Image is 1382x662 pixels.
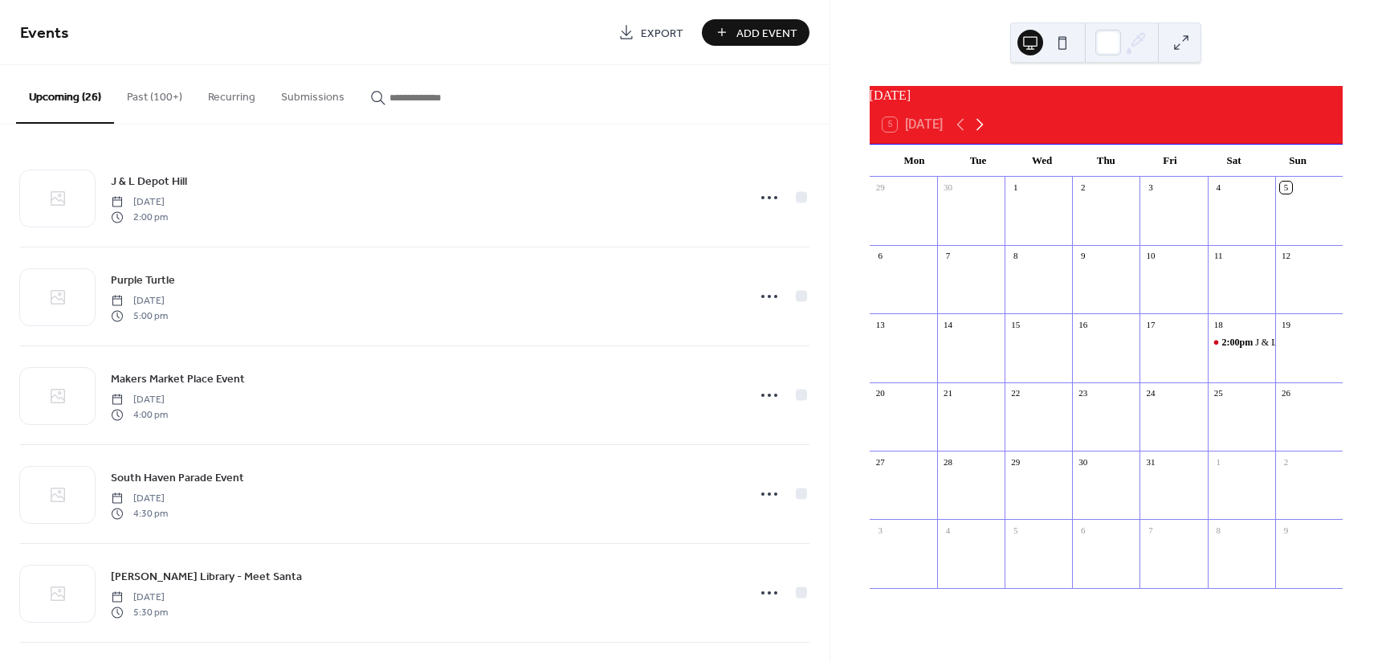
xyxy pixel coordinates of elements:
[1138,145,1202,177] div: Fri
[942,182,954,194] div: 30
[942,250,954,262] div: 7
[942,387,954,399] div: 21
[1144,318,1156,330] div: 17
[1144,182,1156,194] div: 3
[20,18,69,49] span: Events
[111,569,302,586] span: [PERSON_NAME] Library - Meet Santa
[111,371,245,388] span: Makers Market Place Event
[1144,250,1156,262] div: 10
[1255,336,1320,349] div: J & L Depot Hill
[111,468,244,487] a: South Haven Parade Event
[1009,456,1021,468] div: 29
[1009,387,1021,399] div: 22
[114,65,195,122] button: Past (100+)
[1074,145,1138,177] div: Thu
[111,309,168,323] span: 5:00 pm
[1144,456,1156,468] div: 31
[1009,318,1021,330] div: 15
[1280,250,1292,262] div: 12
[874,456,887,468] div: 27
[111,492,168,506] span: [DATE]
[874,182,887,194] div: 29
[111,567,302,586] a: [PERSON_NAME] Library - Meet Santa
[1222,336,1256,349] span: 2:00pm
[870,86,1343,105] div: [DATE]
[1280,318,1292,330] div: 19
[942,456,954,468] div: 28
[1077,387,1089,399] div: 23
[883,145,947,177] div: Mon
[736,25,797,42] span: Add Event
[1009,250,1021,262] div: 8
[111,272,175,289] span: Purple Turtle
[942,524,954,536] div: 4
[1266,145,1330,177] div: Sun
[195,65,268,122] button: Recurring
[1077,182,1089,194] div: 2
[111,590,168,605] span: [DATE]
[111,195,168,210] span: [DATE]
[1280,524,1292,536] div: 9
[1213,524,1225,536] div: 8
[1213,387,1225,399] div: 25
[1010,145,1074,177] div: Wed
[1280,182,1292,194] div: 5
[1213,182,1225,194] div: 4
[1280,456,1292,468] div: 2
[1213,318,1225,330] div: 18
[268,65,357,122] button: Submissions
[874,250,887,262] div: 6
[1280,387,1292,399] div: 26
[946,145,1010,177] div: Tue
[1009,182,1021,194] div: 1
[111,210,168,224] span: 2:00 pm
[111,407,168,422] span: 4:00 pm
[1077,318,1089,330] div: 16
[1077,456,1089,468] div: 30
[111,174,187,190] span: J & L Depot Hill
[1213,250,1225,262] div: 11
[1208,336,1275,349] div: J & L Depot Hill
[1213,456,1225,468] div: 1
[111,506,168,521] span: 4:30 pm
[874,524,887,536] div: 3
[111,605,168,619] span: 5:30 pm
[1144,524,1156,536] div: 7
[1202,145,1266,177] div: Sat
[641,25,683,42] span: Export
[111,470,244,487] span: South Haven Parade Event
[111,271,175,289] a: Purple Turtle
[111,370,245,388] a: Makers Market Place Event
[1009,524,1021,536] div: 5
[1144,387,1156,399] div: 24
[111,294,168,309] span: [DATE]
[874,318,887,330] div: 13
[874,387,887,399] div: 20
[16,65,114,124] button: Upcoming (26)
[1077,250,1089,262] div: 9
[111,393,168,407] span: [DATE]
[1077,524,1089,536] div: 6
[942,318,954,330] div: 14
[606,19,695,46] a: Export
[702,19,809,46] button: Add Event
[111,172,187,190] a: J & L Depot Hill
